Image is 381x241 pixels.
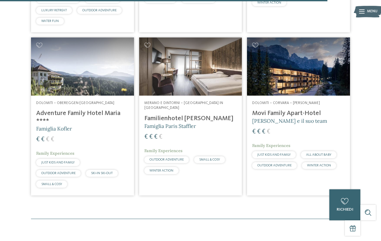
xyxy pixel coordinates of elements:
img: Adventure Family Hotel Maria **** [31,37,134,95]
span: WINTER ACTION [149,169,173,172]
a: richiedi [329,189,360,220]
h4: Familienhotel [PERSON_NAME] [144,115,237,122]
span: OUTDOOR ADVENTURE [41,172,76,175]
span: € [51,136,54,143]
span: € [252,129,256,135]
span: Famiglia Kofler [36,125,72,132]
span: ALL ABOUT BABY [306,153,331,156]
a: Cercate un hotel per famiglie? Qui troverete solo i migliori! Dolomiti – Corvara – [PERSON_NAME] ... [247,37,350,195]
span: OUTDOOR ADVENTURE [257,164,292,167]
h4: Movi Family Apart-Hotel [252,110,345,117]
span: SKI-IN SKI-OUT [91,172,113,175]
span: OUTDOOR ADVENTURE [82,9,117,12]
span: richiedi [337,207,353,212]
h4: Adventure Family Hotel Maria **** [36,110,129,125]
span: Merano e dintorni – [GEOGRAPHIC_DATA] in [GEOGRAPHIC_DATA] [144,101,223,110]
a: Cercate un hotel per famiglie? Qui troverete solo i migliori! Dolomiti – Obereggen-[GEOGRAPHIC_DA... [31,37,134,195]
span: SMALL & COSY [199,158,220,161]
span: Dolomiti – Corvara – [PERSON_NAME] [252,101,320,105]
span: WINTER ACTION [257,1,281,4]
span: Family Experiences [36,151,74,156]
span: SMALL & COSY [41,183,62,186]
span: € [36,136,40,143]
span: € [154,134,158,140]
span: € [46,136,49,143]
span: OUTDOOR ADVENTURE [149,158,184,161]
span: WINTER ACTION [307,164,331,167]
span: € [144,134,148,140]
span: LUXURY RETREAT [41,9,67,12]
span: JUST KIDS AND FAMILY [257,153,291,156]
img: Cercate un hotel per famiglie? Qui troverete solo i migliori! [139,37,242,95]
span: € [159,134,162,140]
span: Family Experiences [144,148,182,153]
span: Famiglia Paris Staffler [144,123,196,129]
span: € [149,134,153,140]
img: Cercate un hotel per famiglie? Qui troverete solo i migliori! [247,37,350,95]
span: JUST KIDS AND FAMILY [41,161,75,164]
span: € [262,129,265,135]
span: WATER FUN [41,19,59,23]
span: [PERSON_NAME] e il suo team [252,118,327,124]
span: € [267,129,270,135]
span: Family Experiences [252,143,290,148]
span: Dolomiti – Obereggen-[GEOGRAPHIC_DATA] [36,101,114,105]
a: Cercate un hotel per famiglie? Qui troverete solo i migliori! Merano e dintorni – [GEOGRAPHIC_DAT... [139,37,242,195]
span: € [257,129,261,135]
span: € [41,136,45,143]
